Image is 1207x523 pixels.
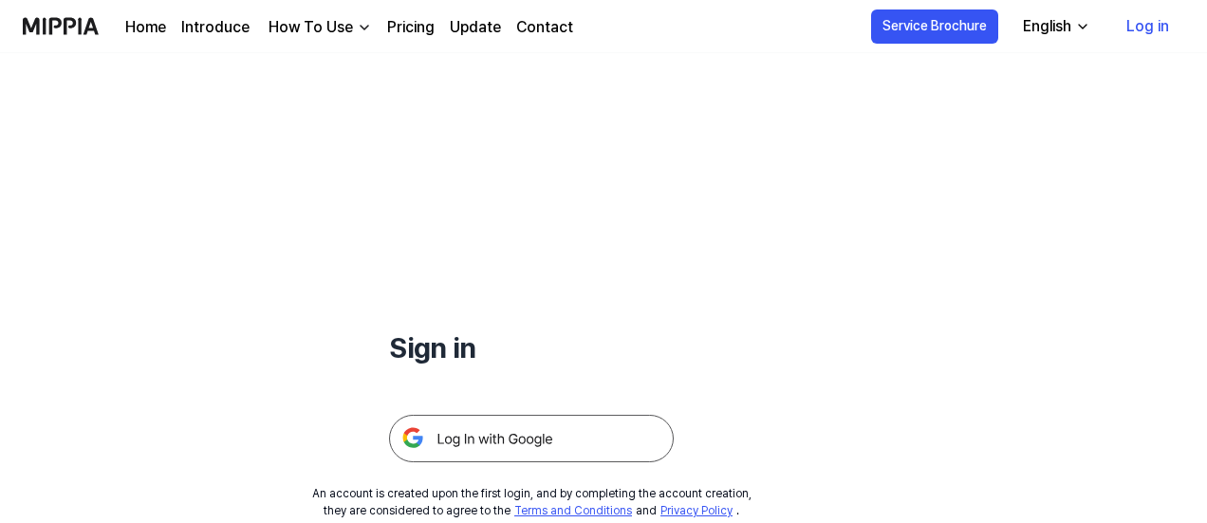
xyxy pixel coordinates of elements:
a: Pricing [387,16,435,39]
h1: Sign in [389,327,674,369]
div: English [1019,15,1075,38]
button: Service Brochure [871,9,998,44]
img: down [357,20,372,35]
div: How To Use [265,16,357,39]
a: Contact [516,16,573,39]
a: Introduce [181,16,250,39]
button: How To Use [265,16,372,39]
div: An account is created upon the first login, and by completing the account creation, they are cons... [312,485,752,519]
a: Terms and Conditions [514,504,632,517]
a: Privacy Policy [660,504,733,517]
button: English [1008,8,1102,46]
img: 구글 로그인 버튼 [389,415,674,462]
a: Update [450,16,501,39]
a: Home [125,16,166,39]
